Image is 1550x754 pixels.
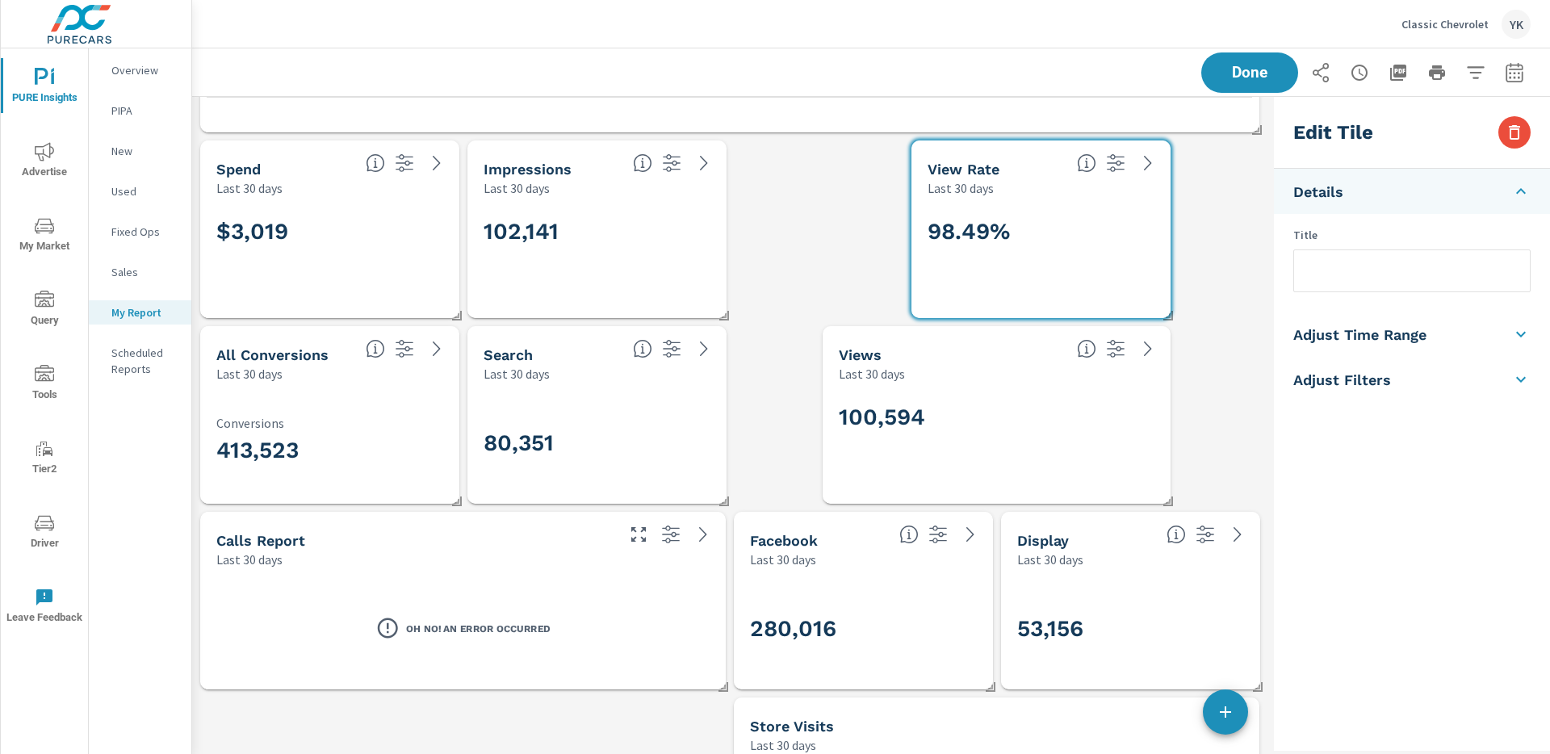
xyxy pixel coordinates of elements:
[216,346,329,363] h5: All Conversions
[957,522,983,547] a: See more details in report
[1167,525,1186,544] span: Display Conversions include Actions, Leads and Unmapped Conversions
[216,217,443,245] h2: $3,019
[839,403,1154,431] h2: 100,594
[89,58,191,82] div: Overview
[750,550,816,569] p: Last 30 days
[1293,325,1426,344] h5: Adjust Time Range
[1293,371,1391,389] h5: Adjust Filters
[928,161,999,178] h5: View Rate
[899,525,919,544] span: All conversions reported from Facebook with duplicates filtered out
[1293,119,1373,146] h3: Edit Tile
[89,341,191,381] div: Scheduled Reports
[1077,339,1096,358] span: Number of times your connected TV ad was viewed completely by a user. [Source: This data is provi...
[1135,150,1161,176] a: See more details in report
[216,550,283,569] p: Last 30 days
[691,336,717,362] a: See more details in report
[1401,17,1489,31] p: Classic Chevrolet
[111,62,178,78] p: Overview
[633,339,652,358] span: Search Conversions include Actions, Leads and Unmapped Conversions.
[6,291,83,330] span: Query
[928,178,994,198] p: Last 30 days
[839,364,905,383] p: Last 30 days
[6,439,83,479] span: Tier2
[366,339,385,358] span: All Conversions include Actions, Leads and Unmapped Conversions
[111,264,178,280] p: Sales
[633,153,652,173] span: Number of times your connected TV ad was presented to a user. [Source: This data is provided by t...
[111,304,178,320] p: My Report
[111,183,178,199] p: Used
[6,68,83,107] span: PURE Insights
[1460,57,1492,89] button: Apply Filters
[839,346,882,363] h5: Views
[484,178,550,198] p: Last 30 days
[111,103,178,119] p: PIPA
[216,161,261,178] h5: Spend
[216,437,443,464] h3: 413,523
[1017,532,1069,549] h5: Display
[406,622,551,636] h3: Oh No! An Error Occurred
[928,217,1154,245] h2: 98.49%
[1498,57,1531,89] button: Select Date Range
[1201,52,1298,93] button: Done
[1217,65,1282,80] span: Done
[750,718,834,735] h5: Store Visits
[1,48,88,643] div: nav menu
[1225,522,1250,547] a: See more details in report
[484,346,533,363] h5: Search
[6,588,83,627] span: Leave Feedback
[89,179,191,203] div: Used
[626,522,651,547] button: Make Fullscreen
[6,365,83,404] span: Tools
[691,150,717,176] a: See more details in report
[111,224,178,240] p: Fixed Ops
[750,532,818,549] h5: Facebook
[366,153,385,173] span: Cost of your connected TV ad campaigns. [Source: This data is provided by the video advertising p...
[1017,615,1244,643] h3: 53,156
[1017,550,1083,569] p: Last 30 days
[89,260,191,284] div: Sales
[6,142,83,182] span: Advertise
[750,615,977,643] h3: 280,016
[1293,182,1343,201] h5: Details
[484,217,710,245] h2: 102,141
[690,522,716,547] a: See more details in report
[89,139,191,163] div: New
[89,220,191,244] div: Fixed Ops
[89,98,191,123] div: PIPA
[1293,227,1531,243] p: Title
[111,143,178,159] p: New
[216,178,283,198] p: Last 30 days
[484,364,550,383] p: Last 30 days
[1305,57,1337,89] button: Share Report
[6,216,83,256] span: My Market
[216,364,283,383] p: Last 30 days
[111,345,178,377] p: Scheduled Reports
[216,532,305,549] h5: Calls Report
[1077,153,1096,173] span: Percentage of Impressions where the ad was viewed completely. “Impressions” divided by “Views”. [...
[1502,10,1531,39] div: YK
[484,429,710,457] h3: 80,351
[484,161,572,178] h5: Impressions
[89,300,191,325] div: My Report
[1135,336,1161,362] a: See more details in report
[6,513,83,553] span: Driver
[216,416,443,430] p: Conversions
